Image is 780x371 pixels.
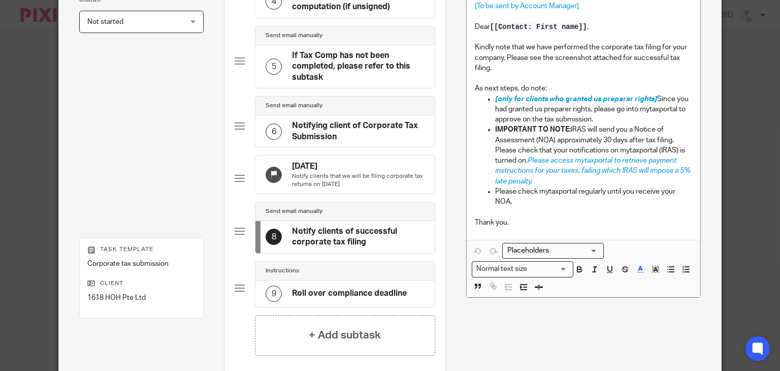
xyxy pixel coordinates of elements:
input: Search for option [504,245,598,256]
div: 6 [266,123,282,140]
span: Not started [87,18,123,25]
p: Client [87,280,196,288]
p: Notify clients that we will be filing corporate tax returns on [DATE] [292,172,425,189]
p: 1618 HOH Pte Ltd [87,293,196,303]
span: Please access mytaxportal to retrieve payment instructions for your taxes, failing which IRAS wil... [495,157,692,185]
h4: Instructions [266,267,299,275]
span: [To be sent by Account Manager] [475,3,579,10]
h4: Notify clients of successful corporate tax filing [292,226,425,248]
div: 5 [266,58,282,75]
p: Task template [87,245,196,254]
h4: Roll over compliance deadline [292,288,407,299]
strong: IMPORTANT TO NOTE: [495,126,571,133]
h4: Send email manually [266,102,322,110]
h4: If Tax Comp has not been completed, please refer to this subtask [292,50,425,83]
h4: [DATE] [292,161,425,172]
div: 9 [266,286,282,302]
p: Dear , [475,22,692,32]
span: Normal text size [474,264,530,274]
p: Kindly note that we have performed the corporate tax filing for your company. Please see the scre... [475,42,692,73]
div: 8 [266,229,282,245]
div: Search for option [502,243,604,259]
p: Since you had granted us preparer rights, please go into mytaxportal to approve on the tax submis... [495,94,692,125]
span: [only for clients who granted us preparer rights] [495,96,657,103]
p: Thank you. [475,218,692,228]
h4: Notifying client of Corporate Tax Submission [292,120,425,142]
h4: Send email manually [266,207,322,215]
p: Please check mytaxportal regularly until you receive your NOA. [495,187,692,207]
input: Search for option [531,264,567,274]
div: Search for option [472,261,573,277]
p: IRAS will send you a Notice of Assessment (NOA) approximately 30 days after tax filing. Please ch... [495,125,692,187]
p: As next steps, do note: [475,83,692,94]
h4: Send email manually [266,32,322,40]
p: Corporate tax submission [87,259,196,269]
div: Text styles [472,261,573,277]
span: [[Contact: First name]] [490,23,587,31]
h4: + Add subtask [309,327,381,343]
div: Placeholders [502,243,604,259]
